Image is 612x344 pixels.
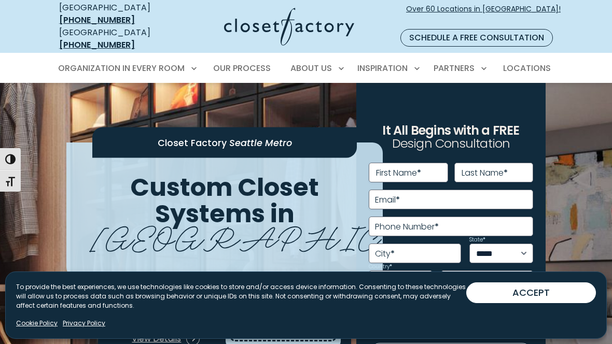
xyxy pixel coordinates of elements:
label: State [469,237,485,242]
label: Country [369,264,392,269]
label: City [375,250,395,258]
label: Email [375,196,400,204]
a: Privacy Policy [63,319,105,328]
span: Locations [503,62,551,74]
label: Last Name [462,169,508,177]
button: ACCEPT [466,282,596,303]
span: About Us [290,62,332,74]
div: [GEOGRAPHIC_DATA] [59,26,172,51]
span: Inspiration [357,62,408,74]
a: Schedule a Free Consultation [400,29,553,47]
div: [GEOGRAPHIC_DATA] [59,2,172,26]
nav: Primary Menu [51,54,561,83]
a: [PHONE_NUMBER] [59,14,135,26]
span: Organization in Every Room [58,62,185,74]
p: To provide the best experiences, we use technologies like cookies to store and/or access device i... [16,282,466,310]
span: It All Begins with a FREE [382,122,519,139]
a: [PHONE_NUMBER] [59,39,135,51]
span: Seattle Metro [229,136,292,149]
span: Over 60 Locations in [GEOGRAPHIC_DATA]! [406,4,561,25]
label: First Name [376,169,421,177]
a: Cookie Policy [16,319,58,328]
img: Closet Factory Logo [224,8,354,46]
span: Custom Closet Systems in [130,170,319,231]
span: Our Process [213,62,271,74]
span: Closet Factory [158,136,227,149]
span: Design Consultation [392,135,510,152]
span: Partners [434,62,475,74]
span: [GEOGRAPHIC_DATA] [90,211,534,259]
label: Phone Number [375,223,439,231]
